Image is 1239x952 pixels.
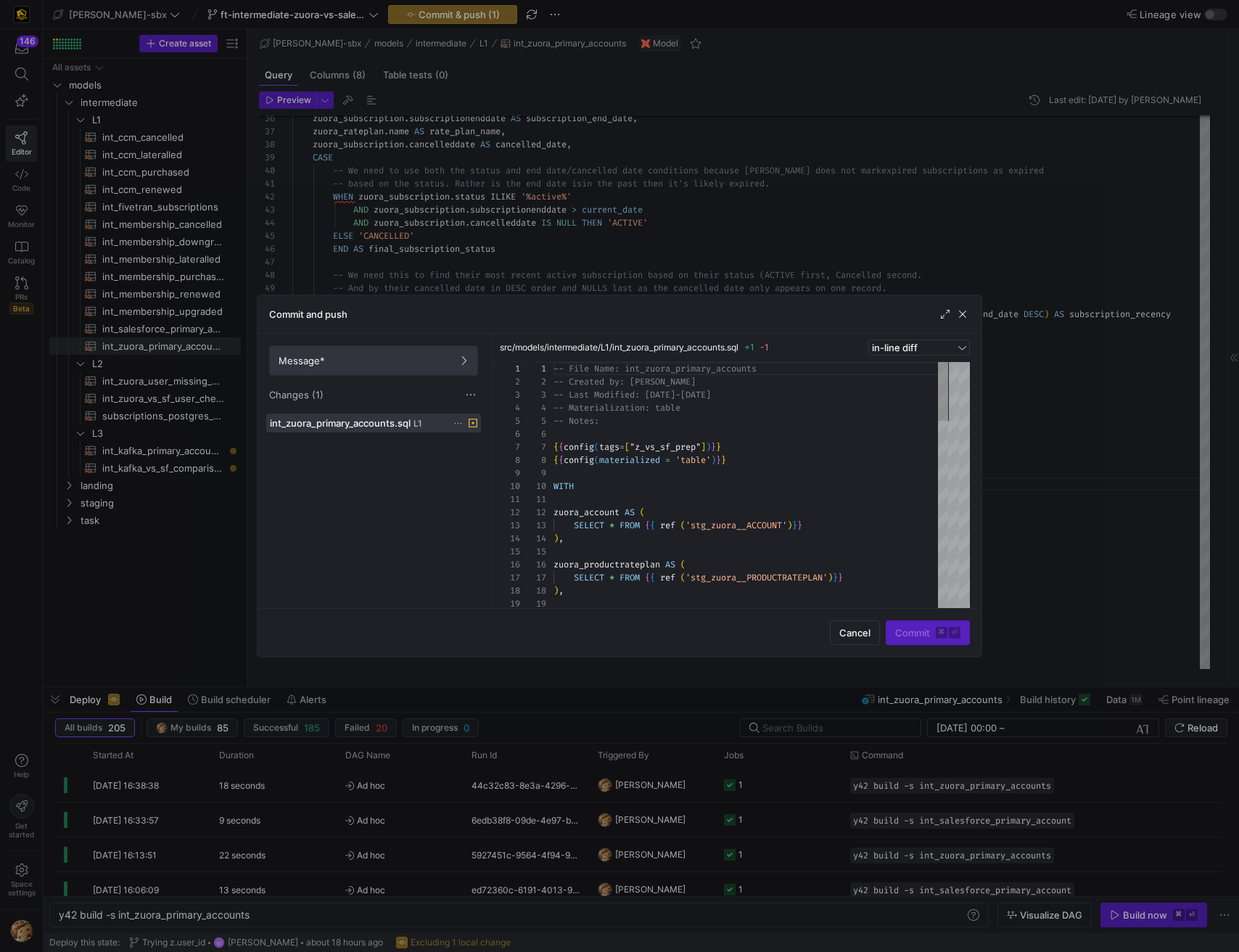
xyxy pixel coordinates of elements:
[872,342,918,353] span: in-line diff
[494,519,520,532] div: 13
[494,506,520,519] div: 12
[744,342,754,353] span: +1
[520,571,546,584] div: 17
[645,520,650,531] span: {
[559,533,564,544] span: ,
[553,441,559,453] span: {
[553,559,660,570] span: zuora_productrateplan
[494,545,520,558] div: 15
[520,401,546,414] div: 4
[494,493,520,506] div: 11
[711,441,716,453] span: }
[787,520,792,531] span: )
[270,417,411,429] span: int_zuora_primary_accounts.sql
[520,597,546,610] div: 19
[494,362,520,375] div: 1
[500,342,738,353] span: src/models/intermediate/L1/int_zuora_primary_accounts.sql
[279,355,325,366] span: Message*
[553,454,559,466] span: {
[494,427,520,440] div: 6
[553,415,599,427] span: -- Notes:
[520,558,546,571] div: 16
[574,572,604,583] span: SELECT
[494,440,520,454] div: 7
[706,441,711,453] span: )
[619,441,625,453] span: =
[594,454,599,466] span: (
[760,342,769,353] span: -1
[838,572,843,583] span: }
[660,520,675,531] span: ref
[839,627,870,639] span: Cancel
[520,362,546,375] div: 1
[520,414,546,427] div: 5
[520,532,546,545] div: 14
[520,519,546,532] div: 13
[599,454,660,466] span: materialized
[520,480,546,493] div: 10
[520,467,546,480] div: 9
[494,558,520,571] div: 16
[630,441,701,453] span: "z_vs_sf_prep"
[494,584,520,597] div: 18
[559,454,564,466] span: {
[564,454,594,466] span: config
[553,533,559,544] span: )
[619,572,640,583] span: FROM
[564,441,594,453] span: config
[625,441,630,453] span: [
[520,545,546,558] div: 15
[494,375,520,388] div: 2
[830,620,880,645] button: Cancel
[701,441,706,453] span: ]
[574,520,604,531] span: SELECT
[640,506,645,518] span: (
[680,572,686,583] span: (
[553,363,757,374] span: -- File Name: int_zuora_primary_accounts
[494,388,520,401] div: 3
[520,584,546,597] div: 18
[494,414,520,427] div: 5
[619,520,640,531] span: FROM
[680,520,686,531] span: (
[675,454,711,466] span: 'table'
[520,427,546,440] div: 6
[650,572,655,583] span: {
[828,572,833,583] span: )
[520,388,546,401] div: 3
[494,597,520,610] div: 19
[553,506,619,518] span: zuora_account
[665,454,670,466] span: =
[711,454,716,466] span: )
[559,441,564,453] span: {
[520,454,546,467] div: 8
[553,480,574,492] span: WITH
[716,454,721,466] span: }
[721,454,726,466] span: }
[269,345,478,376] button: Message*
[494,401,520,414] div: 4
[686,520,787,531] span: 'stg_zuora__ACCOUNT'
[413,419,422,429] span: L1
[716,441,721,453] span: }
[269,308,347,320] h3: Commit and push
[660,572,675,583] span: ref
[625,506,635,518] span: AS
[553,585,559,596] span: )
[494,571,520,584] div: 17
[553,376,696,387] span: -- Created by: [PERSON_NAME]
[266,414,481,432] button: int_zuora_primary_accounts.sqlL1
[833,572,838,583] span: }
[553,389,711,401] span: -- Last Modified: [DATE]-[DATE]
[494,467,520,480] div: 9
[686,572,828,583] span: 'stg_zuora__PRODUCTRATEPLAN'
[520,506,546,519] div: 12
[797,520,802,531] span: }
[792,520,797,531] span: }
[650,520,655,531] span: {
[269,389,324,401] span: Changes (1)
[594,441,599,453] span: (
[494,532,520,545] div: 14
[645,572,650,583] span: {
[553,402,680,414] span: -- Materialization: table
